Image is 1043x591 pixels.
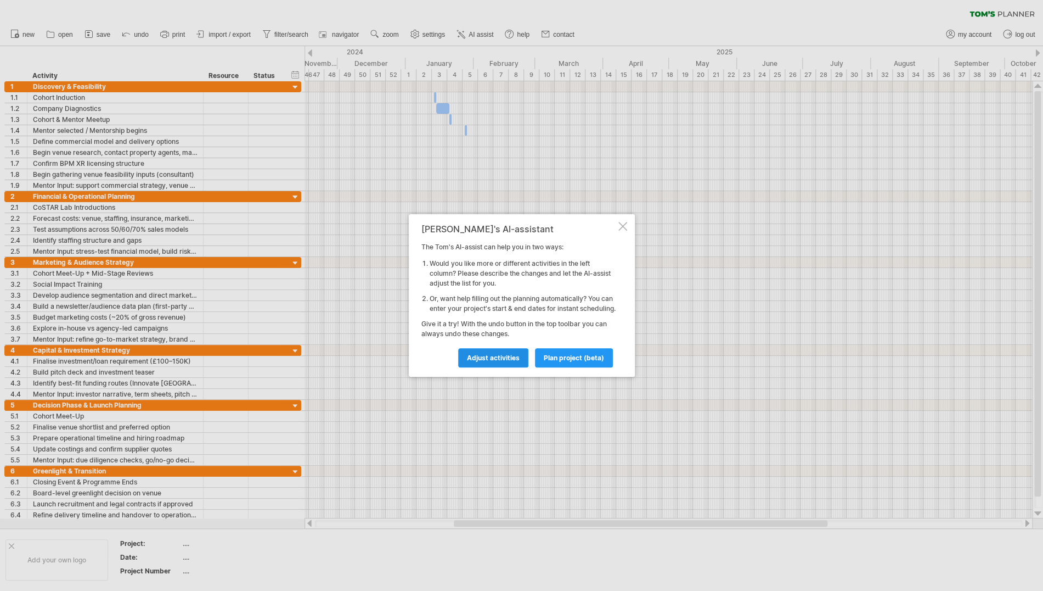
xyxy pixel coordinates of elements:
div: The Tom's AI-assist can help you in two ways: Give it a try! With the undo button in the top tool... [421,224,616,367]
li: Or, want help filling out the planning automatically? You can enter your project's start & end da... [430,294,616,314]
div: [PERSON_NAME]'s AI-assistant [421,224,616,234]
span: Adjust activities [467,354,520,362]
a: Adjust activities [458,348,528,367]
span: plan project (beta) [544,354,604,362]
li: Would you like more or different activities in the left column? Please describe the changes and l... [430,259,616,288]
a: plan project (beta) [535,348,613,367]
